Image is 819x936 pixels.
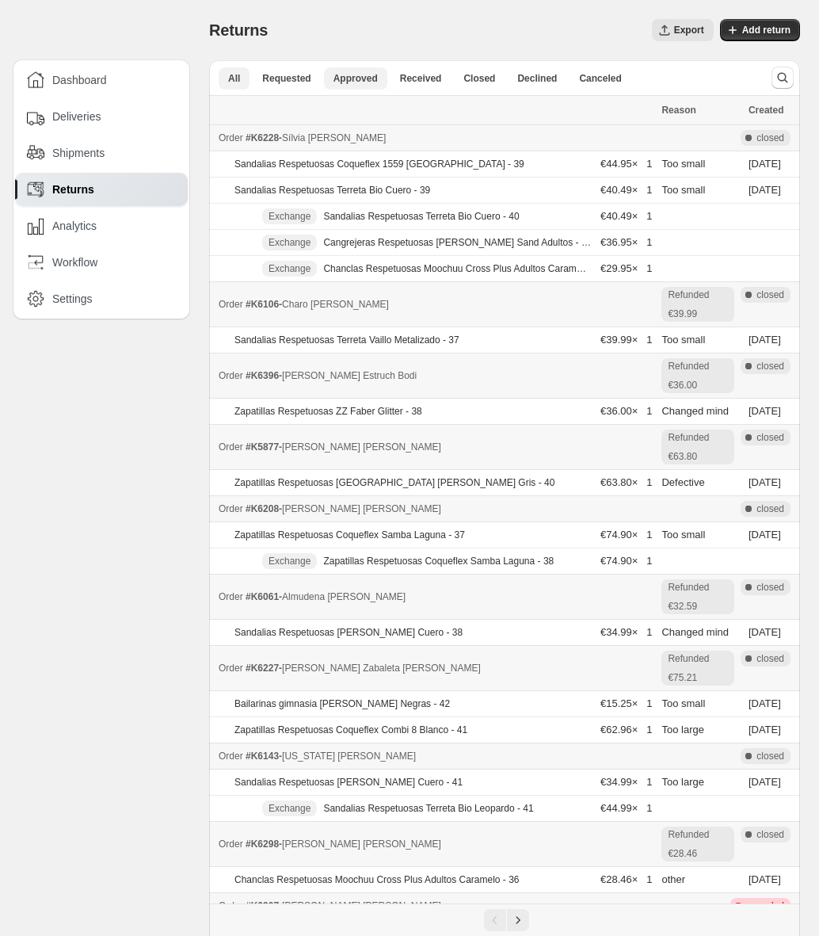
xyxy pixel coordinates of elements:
[657,691,743,717] td: Too small
[600,626,652,638] span: €34.99 × 1
[246,751,279,762] span: #K6143
[657,178,743,204] td: Too small
[674,24,704,36] span: Export
[219,589,652,605] div: -
[600,236,652,248] span: €36.95 × 1
[668,671,697,684] span: €75.21
[749,158,781,170] time: Tuesday, July 29, 2025 at 2:33:19 PM
[219,900,243,911] span: Order
[600,476,652,488] span: €63.80 × 1
[668,828,728,860] div: Refunded
[52,181,94,197] span: Returns
[657,151,743,178] td: Too small
[771,67,794,89] button: Search and filter results
[657,522,743,548] td: Too small
[749,873,781,885] time: Friday, July 25, 2025 at 8:40:33 PM
[507,909,529,931] button: Next
[756,652,784,665] span: closed
[234,334,459,346] p: Sandalias Respetuosas Terreta Vaillo Metalizado - 37
[600,776,652,788] span: €34.99 × 1
[756,431,784,444] span: closed
[269,262,310,275] span: Exchange
[234,158,524,170] p: Sandalias Respetuosas Coqueflex 1559 [GEOGRAPHIC_DATA] - 39
[282,299,389,310] span: Charo [PERSON_NAME]
[600,262,652,274] span: €29.95 × 1
[323,262,591,275] p: Chanclas Respetuosas Moochuu Cross Plus Adultos Caramelo - 39
[219,748,652,764] div: -
[746,900,784,912] span: canceled
[333,72,378,85] span: Approved
[282,370,417,381] span: [PERSON_NAME] Estruch Bodi
[600,555,652,567] span: €74.90 × 1
[749,697,781,709] time: Monday, July 28, 2025 at 6:09:40 PM
[219,370,243,381] span: Order
[756,581,784,594] span: closed
[52,254,97,270] span: Workflow
[269,210,310,223] span: Exchange
[234,626,463,639] p: Sandalias Respetuosas [PERSON_NAME] Cuero - 38
[209,904,800,936] nav: Pagination
[269,802,310,815] span: Exchange
[262,72,310,85] span: Requested
[246,839,279,850] span: #K6298
[323,555,554,567] p: Zapatillas Respetuosas Coqueflex Samba Laguna - 38
[282,751,416,762] span: [US_STATE] [PERSON_NAME]
[219,132,243,143] span: Order
[282,591,406,602] span: Almudena [PERSON_NAME]
[668,360,728,392] div: Refunded
[749,476,781,488] time: Tuesday, July 29, 2025 at 11:36:58 AM
[749,334,781,346] time: Tuesday, July 29, 2025 at 11:59:39 AM
[756,502,784,515] span: closed
[219,501,652,517] div: -
[600,334,652,346] span: €39.99 × 1
[652,19,714,41] button: Export
[668,288,728,320] div: Refunded
[579,72,621,85] span: Canceled
[234,184,430,197] p: Sandalias Respetuosas Terreta Bio Cuero - 39
[52,72,107,88] span: Dashboard
[517,72,557,85] span: Declined
[749,724,781,735] time: Monday, July 28, 2025 at 6:09:40 PM
[246,370,279,381] span: #K6396
[282,900,441,911] span: [PERSON_NAME] [PERSON_NAME]
[246,663,279,674] span: #K6227
[234,529,465,541] p: Zapatillas Respetuosas Coqueflex Samba Laguna - 37
[668,847,697,860] span: €28.46
[668,581,728,613] div: Refunded
[246,591,279,602] span: #K6061
[282,503,441,514] span: [PERSON_NAME] [PERSON_NAME]
[600,529,652,541] span: €74.90 × 1
[600,210,652,222] span: €40.49 × 1
[600,697,652,709] span: €15.25 × 1
[749,405,781,417] time: Tuesday, July 29, 2025 at 11:56:48 AM
[219,839,243,850] span: Order
[234,697,450,710] p: Bailarinas gimnasia [PERSON_NAME] Negras - 42
[219,503,243,514] span: Order
[756,750,784,762] span: closed
[219,439,652,455] div: -
[756,132,784,144] span: closed
[749,776,781,788] time: Saturday, July 26, 2025 at 12:31:09 PM
[282,441,441,453] span: [PERSON_NAME] [PERSON_NAME]
[219,299,243,310] span: Order
[246,441,279,453] span: #K5877
[282,839,441,850] span: [PERSON_NAME] [PERSON_NAME]
[228,72,240,85] span: All
[219,663,243,674] span: Order
[52,109,101,124] span: Deliveries
[219,836,652,852] div: -
[209,21,268,39] span: Returns
[668,450,697,463] span: €63.80
[219,368,652,384] div: -
[742,24,790,36] span: Add return
[749,184,781,196] time: Tuesday, July 29, 2025 at 2:33:19 PM
[219,130,652,146] div: -
[756,360,784,372] span: closed
[52,218,97,234] span: Analytics
[52,145,105,161] span: Shipments
[657,770,743,796] td: Too large
[234,873,520,886] p: Chanclas Respetuosas Moochuu Cross Plus Adultos Caramelo - 36
[323,210,519,223] p: Sandalias Respetuosas Terreta Bio Cuero - 40
[219,591,243,602] span: Order
[323,802,533,815] p: Sandalias Respetuosas Terreta Bio Leopardo - 41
